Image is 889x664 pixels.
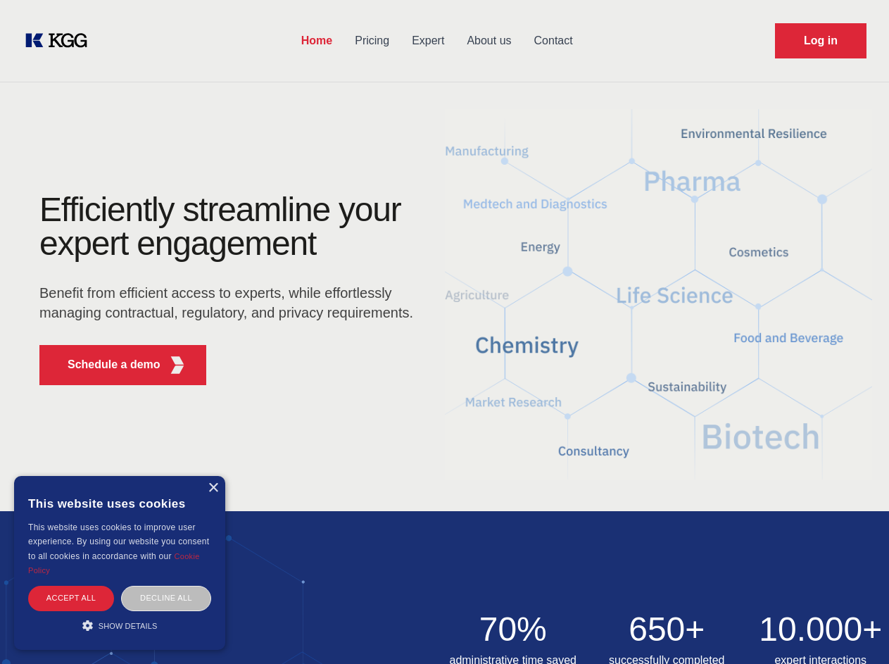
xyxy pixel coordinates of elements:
a: Request Demo [775,23,866,58]
img: KGG Fifth Element RED [169,356,187,374]
a: Cookie Policy [28,552,200,575]
a: Home [290,23,343,59]
div: This website uses cookies [28,487,211,520]
a: KOL Knowledge Platform: Talk to Key External Experts (KEE) [23,30,99,52]
iframe: Chat Widget [819,596,889,664]
a: Contact [523,23,584,59]
h2: 650+ [598,613,736,646]
a: Expert [401,23,455,59]
img: KGG Fifth Element RED [445,92,873,497]
h1: Efficiently streamline your expert engagement [39,193,422,261]
div: Decline all [121,586,211,610]
span: This website uses cookies to improve user experience. By using our website you consent to all coo... [28,522,209,561]
a: About us [455,23,522,59]
button: Schedule a demoKGG Fifth Element RED [39,345,206,385]
span: Show details [99,622,158,630]
div: Show details [28,618,211,632]
div: Close [208,483,218,494]
a: Pricing [343,23,401,59]
p: Schedule a demo [68,356,160,373]
div: Accept all [28,586,114,610]
p: Benefit from efficient access to experts, while effortlessly managing contractual, regulatory, an... [39,283,422,322]
h2: 70% [445,613,582,646]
